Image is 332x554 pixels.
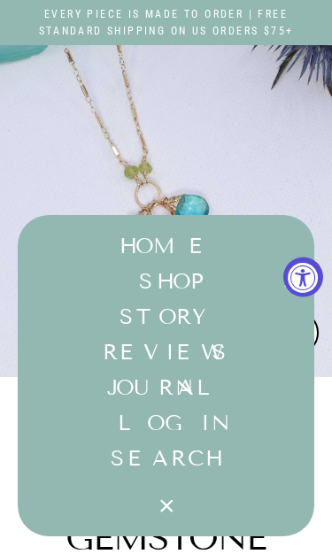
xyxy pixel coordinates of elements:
[283,258,323,297] button: Accessibility Widget, click to open
[18,299,314,335] a: STORY
[18,405,314,441] a: Log in
[18,228,314,264] a: Home
[18,335,314,370] a: REVIEWS
[18,441,314,476] a: Search
[18,264,314,299] button: SHOP
[18,370,314,405] a: JOURNAL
